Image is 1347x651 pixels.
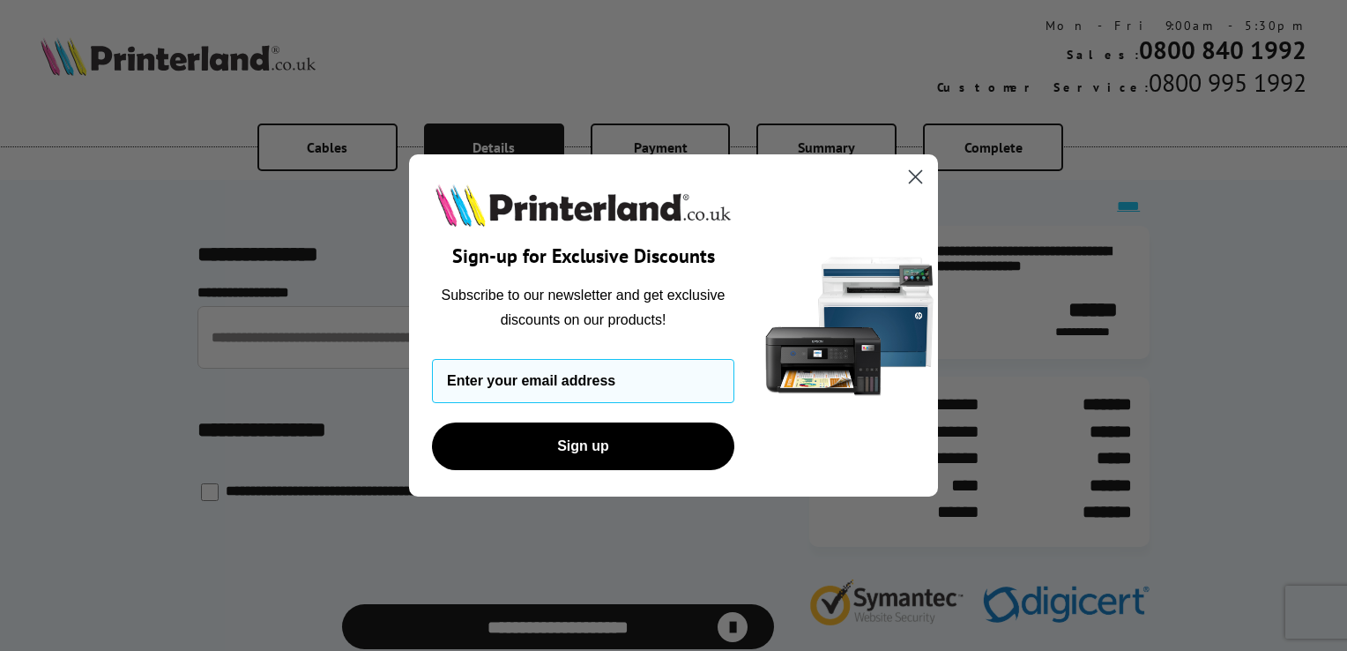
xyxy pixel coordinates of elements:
button: Sign up [432,423,734,470]
span: Sign-up for Exclusive Discounts [452,243,715,268]
img: 5290a21f-4df8-4860-95f4-ea1e8d0e8904.png [762,154,938,498]
input: Enter your email address [432,359,734,403]
button: Close dialog [900,161,931,192]
span: Subscribe to our newsletter and get exclusive discounts on our products! [442,288,726,327]
img: Printerland.co.uk [432,181,734,230]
